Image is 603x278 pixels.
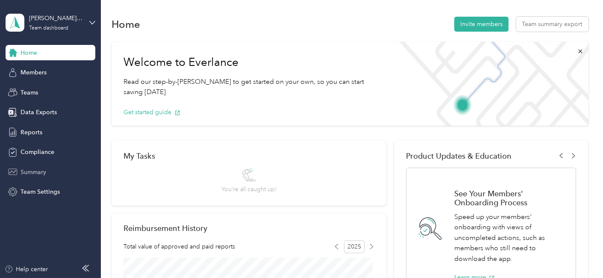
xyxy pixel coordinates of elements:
[454,212,567,264] p: Speed up your members' onboarding with views of uncompleted actions, such as members who still ne...
[29,26,68,31] div: Team dashboard
[124,151,375,160] div: My Tasks
[344,240,365,253] span: 2025
[112,20,140,29] h1: Home
[5,265,48,274] button: Help center
[516,17,588,32] button: Team summary export
[21,68,47,77] span: Members
[124,108,180,117] button: Get started guide
[124,242,235,251] span: Total value of approved and paid reports
[21,187,60,196] span: Team Settings
[555,230,603,278] iframe: Everlance-gr Chat Button Frame
[454,17,509,32] button: Invite members
[392,42,588,126] img: Welcome to everlance
[21,128,42,137] span: Reports
[21,108,57,117] span: Data Exports
[21,148,54,157] span: Compliance
[124,56,380,69] h1: Welcome to Everlance
[221,185,276,194] span: You’re all caught up!
[124,224,207,233] h2: Reimbursement History
[406,151,512,160] span: Product Updates & Education
[21,168,46,177] span: Summary
[29,14,82,23] div: [PERSON_NAME] team
[21,48,37,57] span: Home
[21,88,38,97] span: Teams
[124,77,380,98] p: Read our step-by-[PERSON_NAME] to get started on your own, so you can start saving [DATE].
[454,189,567,207] h1: See Your Members' Onboarding Process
